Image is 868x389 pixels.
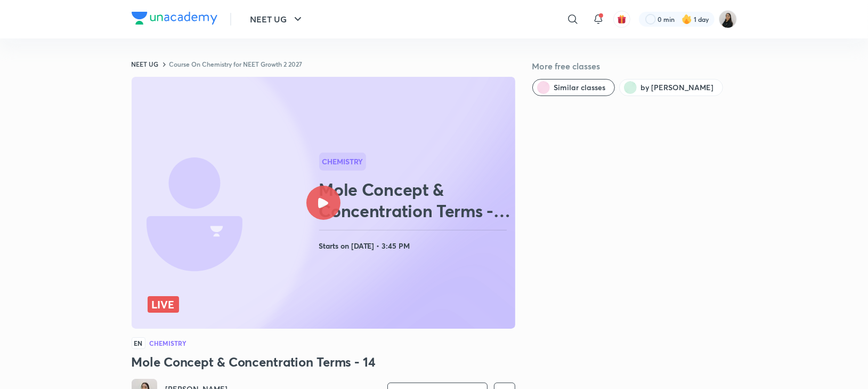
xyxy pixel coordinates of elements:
[532,79,615,96] button: Similar classes
[319,179,511,221] h2: Mole Concept & Concentration Terms - 14
[132,337,145,349] span: EN
[244,9,311,30] button: NEET UG
[682,14,692,25] img: streak
[617,14,627,24] img: avatar
[132,353,515,370] h3: Mole Concept & Concentration Terms - 14
[619,79,723,96] button: by Manisha Gaur
[641,82,714,93] span: by Manisha Gaur
[150,340,186,346] h4: Chemistry
[719,10,737,28] img: Manisha Gaur
[132,12,217,27] a: Company Logo
[319,239,511,253] h4: Starts on [DATE] • 3:45 PM
[132,60,159,68] a: NEET UG
[132,12,217,25] img: Company Logo
[613,11,630,28] button: avatar
[169,60,303,68] a: Course On Chemistry for NEET Growth 2 2027
[554,82,606,93] span: Similar classes
[532,60,737,73] h5: More free classes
